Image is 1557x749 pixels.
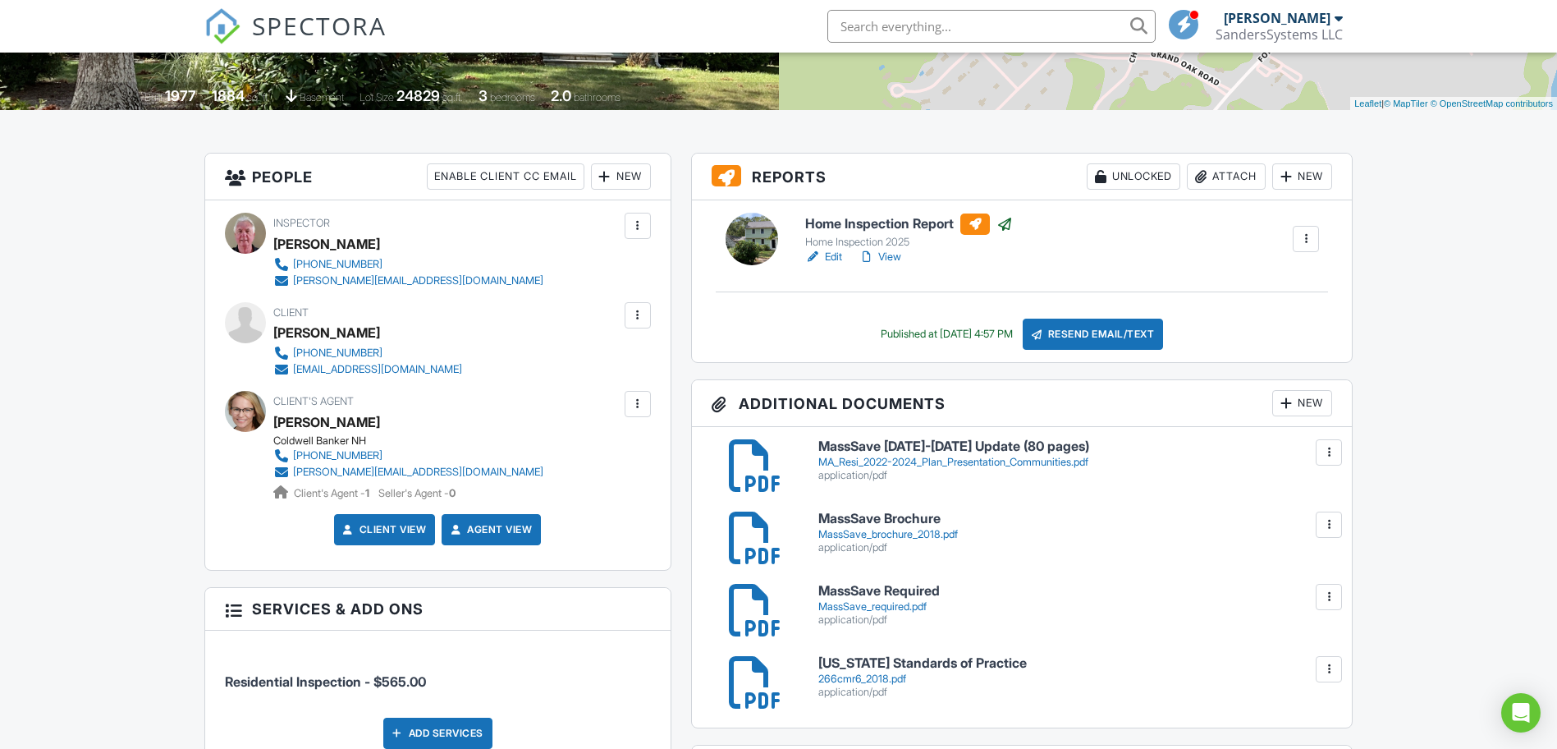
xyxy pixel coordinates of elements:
a: [PHONE_NUMBER] [273,345,462,361]
div: [PHONE_NUMBER] [293,347,382,360]
span: Lot Size [359,91,394,103]
div: SandersSystems LLC [1216,26,1343,43]
div: New [591,163,651,190]
div: [PERSON_NAME] [273,320,380,345]
h6: Home Inspection Report [805,214,1013,235]
span: Seller's Agent - [378,487,456,499]
div: [PERSON_NAME] [1224,10,1330,26]
a: Leaflet [1354,99,1381,108]
a: Edit [805,249,842,265]
span: bedrooms [490,91,535,103]
div: 24829 [396,87,440,104]
h3: Reports [692,154,1353,200]
div: Resend Email/Text [1023,319,1164,350]
h3: Additional Documents [692,380,1353,427]
h6: MassSave [DATE]-[DATE] Update (80 pages) [818,439,1333,454]
div: Coldwell Banker NH [273,434,556,448]
div: [EMAIL_ADDRESS][DOMAIN_NAME] [293,363,462,376]
span: Client's Agent - [294,487,372,499]
div: MassSave_brochure_2018.pdf [818,528,1333,541]
div: 1884 [212,87,245,104]
h3: People [205,154,671,200]
a: [PHONE_NUMBER] [273,256,543,273]
div: MA_Resi_2022-2024_Plan_Presentation_Communities.pdf [818,456,1333,469]
a: MassSave Brochure MassSave_brochure_2018.pdf application/pdf [818,512,1333,554]
span: Inspector [273,217,330,229]
h6: MassSave Required [818,584,1333,599]
div: New [1272,390,1332,416]
h6: MassSave Brochure [818,512,1333,526]
div: application/pdf [818,613,1333,627]
a: [US_STATE] Standards of Practice 266cmr6_2018.pdf application/pdf [818,656,1333,698]
div: application/pdf [818,469,1333,482]
a: © MapTiler [1384,99,1428,108]
a: [PERSON_NAME] [273,410,380,434]
a: [PERSON_NAME][EMAIL_ADDRESS][DOMAIN_NAME] [273,464,543,480]
div: application/pdf [818,686,1333,699]
div: [PHONE_NUMBER] [293,258,382,271]
span: Built [144,91,163,103]
span: Residential Inspection - $565.00 [225,673,426,690]
div: [PERSON_NAME][EMAIL_ADDRESS][DOMAIN_NAME] [293,466,543,479]
div: [PERSON_NAME] [273,232,380,256]
a: [PHONE_NUMBER] [273,448,543,464]
span: SPECTORA [252,8,387,43]
a: Home Inspection Report Home Inspection 2025 [805,214,1013,250]
h6: [US_STATE] Standards of Practice [818,656,1333,671]
div: 2.0 [551,87,571,104]
a: Client View [340,522,427,538]
span: Client's Agent [273,395,354,407]
a: MassSave [DATE]-[DATE] Update (80 pages) MA_Resi_2022-2024_Plan_Presentation_Communities.pdf appl... [818,439,1333,481]
div: 266cmr6_2018.pdf [818,673,1333,686]
span: sq. ft. [247,91,270,103]
span: bathrooms [574,91,621,103]
img: The Best Home Inspection Software - Spectora [204,8,240,44]
div: Home Inspection 2025 [805,236,1013,249]
div: Open Intercom Messenger [1501,693,1541,733]
a: © OpenStreetMap contributors [1431,99,1553,108]
a: Agent View [447,522,532,538]
a: SPECTORA [204,22,387,57]
div: 3 [479,87,488,104]
strong: 1 [365,487,369,499]
a: [EMAIL_ADDRESS][DOMAIN_NAME] [273,361,462,378]
span: Client [273,306,309,319]
div: application/pdf [818,541,1333,554]
div: Unlocked [1087,163,1180,190]
div: Add Services [383,718,492,749]
span: sq.ft. [442,91,463,103]
div: [PERSON_NAME][EMAIL_ADDRESS][DOMAIN_NAME] [293,274,543,287]
a: MassSave Required MassSave_required.pdf application/pdf [818,584,1333,626]
a: [PERSON_NAME][EMAIL_ADDRESS][DOMAIN_NAME] [273,273,543,289]
div: Enable Client CC Email [427,163,584,190]
div: MassSave_required.pdf [818,600,1333,613]
strong: 0 [449,487,456,499]
span: basement [300,91,344,103]
h3: Services & Add ons [205,588,671,631]
li: Service: Residential Inspection [225,643,651,704]
div: [PHONE_NUMBER] [293,449,382,462]
div: Published at [DATE] 4:57 PM [881,328,1013,341]
input: Search everything... [827,10,1156,43]
div: | [1350,97,1557,111]
div: 1977 [165,87,196,104]
div: Attach [1187,163,1266,190]
a: View [859,249,901,265]
div: New [1272,163,1332,190]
